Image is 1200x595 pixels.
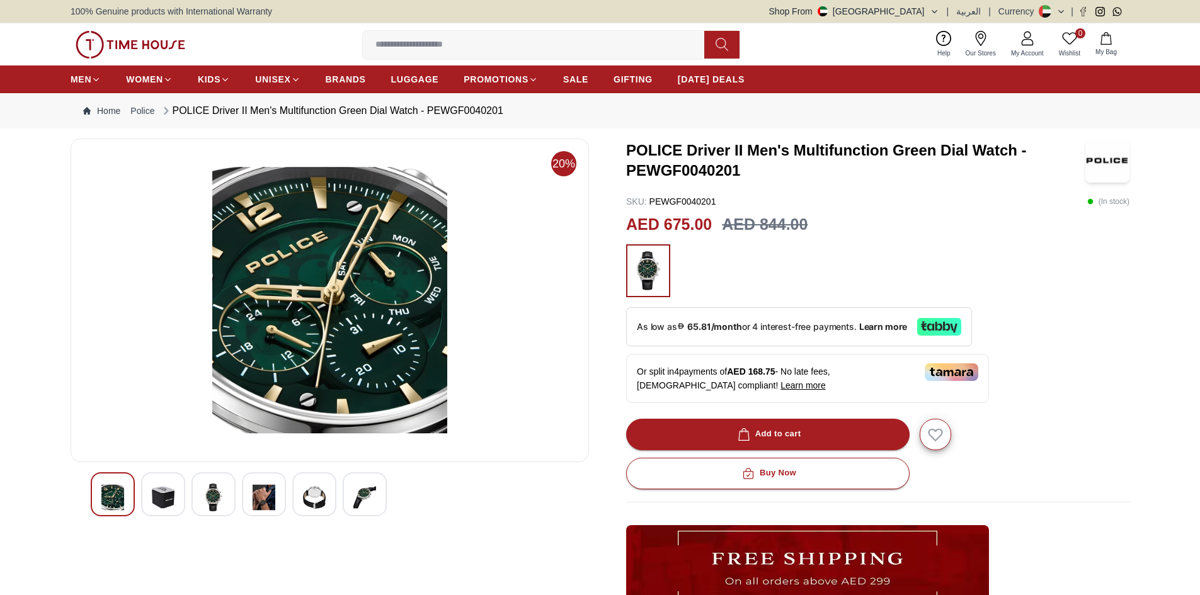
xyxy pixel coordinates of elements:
span: GIFTING [614,73,653,86]
span: AED 168.75 [727,366,775,377]
a: UNISEX [255,68,300,91]
img: ... [76,31,185,59]
div: Add to cart [735,427,801,441]
span: Learn more [780,380,826,390]
img: POLICE Men's Multi Function Green Dial Watch - PEWGF0040201 [81,149,578,451]
div: POLICE Driver II Men's Multifunction Green Dial Watch - PEWGF0040201 [160,103,503,118]
a: 0Wishlist [1051,28,1088,60]
div: Or split in 4 payments of - No late fees, [DEMOGRAPHIC_DATA] compliant! [626,354,989,403]
a: Home [83,105,120,117]
span: KIDS [198,73,220,86]
img: POLICE Men's Multi Function Green Dial Watch - PEWGF0040201 [152,483,174,512]
img: United Arab Emirates [818,6,828,16]
p: ( In stock ) [1087,195,1129,208]
span: 20% [551,151,576,176]
a: GIFTING [614,68,653,91]
a: [DATE] DEALS [678,68,745,91]
div: Currency [998,5,1039,18]
a: PROMOTIONS [464,68,538,91]
img: ... [632,251,664,291]
span: 0 [1075,28,1085,38]
a: WOMEN [126,68,173,91]
img: POLICE Men's Multi Function Green Dial Watch - PEWGF0040201 [202,483,225,512]
img: POLICE Driver II Men's Multifunction Green Dial Watch - PEWGF0040201 [1085,139,1129,183]
span: SALE [563,73,588,86]
div: Buy Now [740,466,796,480]
span: Our Stores [961,48,1001,58]
span: WOMEN [126,73,163,86]
span: | [947,5,949,18]
span: PROMOTIONS [464,73,529,86]
span: SKU : [626,196,647,207]
a: SALE [563,68,588,91]
h3: POLICE Driver II Men's Multifunction Green Dial Watch - PEWGF0040201 [626,140,1085,181]
a: LUGGAGE [391,68,439,91]
img: Tamara [925,363,978,381]
span: | [988,5,991,18]
span: | [1071,5,1073,18]
img: POLICE Men's Multi Function Green Dial Watch - PEWGF0040201 [353,483,376,512]
span: My Bag [1090,47,1122,57]
span: Help [932,48,956,58]
a: Whatsapp [1112,7,1122,16]
img: POLICE Men's Multi Function Green Dial Watch - PEWGF0040201 [303,483,326,512]
nav: Breadcrumb [71,93,1129,128]
span: BRANDS [326,73,366,86]
a: Help [930,28,958,60]
a: BRANDS [326,68,366,91]
span: Wishlist [1054,48,1085,58]
h2: AED 675.00 [626,213,712,237]
a: Instagram [1095,7,1105,16]
button: My Bag [1088,30,1124,59]
button: Buy Now [626,458,910,489]
button: العربية [956,5,981,18]
a: Our Stores [958,28,1003,60]
p: PEWGF0040201 [626,195,716,208]
h3: AED 844.00 [722,213,808,237]
button: Add to cart [626,419,910,450]
a: KIDS [198,68,230,91]
img: POLICE Men's Multi Function Green Dial Watch - PEWGF0040201 [253,483,275,512]
span: LUGGAGE [391,73,439,86]
span: UNISEX [255,73,290,86]
span: My Account [1006,48,1049,58]
span: MEN [71,73,91,86]
span: 100% Genuine products with International Warranty [71,5,272,18]
a: MEN [71,68,101,91]
span: [DATE] DEALS [678,73,745,86]
img: POLICE Men's Multi Function Green Dial Watch - PEWGF0040201 [101,483,124,512]
a: Police [130,105,154,117]
a: Facebook [1078,7,1088,16]
button: Shop From[GEOGRAPHIC_DATA] [769,5,939,18]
